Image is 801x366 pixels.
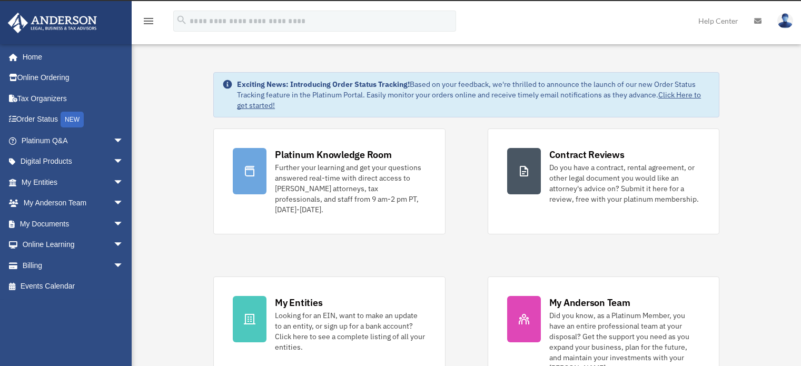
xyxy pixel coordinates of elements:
img: Anderson Advisors Platinum Portal [5,13,100,33]
span: arrow_drop_down [113,234,134,256]
a: Home [7,46,134,67]
div: My Anderson Team [549,296,630,309]
a: Order StatusNEW [7,109,140,131]
a: My Entitiesarrow_drop_down [7,172,140,193]
a: Platinum Q&Aarrow_drop_down [7,130,140,151]
span: arrow_drop_down [113,130,134,152]
div: My Entities [275,296,322,309]
a: menu [142,18,155,27]
strong: Exciting News: Introducing Order Status Tracking! [237,80,410,89]
img: User Pic [777,13,793,28]
a: Events Calendar [7,276,140,297]
span: arrow_drop_down [113,151,134,173]
span: arrow_drop_down [113,213,134,235]
span: arrow_drop_down [113,193,134,214]
i: menu [142,15,155,27]
div: Based on your feedback, we're thrilled to announce the launch of our new Order Status Tracking fe... [237,79,710,111]
a: Online Ordering [7,67,140,88]
div: Platinum Knowledge Room [275,148,392,161]
i: search [176,14,187,26]
a: My Anderson Teamarrow_drop_down [7,193,140,214]
div: Contract Reviews [549,148,625,161]
div: Do you have a contract, rental agreement, or other legal document you would like an attorney's ad... [549,162,700,204]
div: Looking for an EIN, want to make an update to an entity, or sign up for a bank account? Click her... [275,310,426,352]
a: My Documentsarrow_drop_down [7,213,140,234]
span: arrow_drop_down [113,255,134,276]
div: NEW [61,112,84,127]
a: Digital Productsarrow_drop_down [7,151,140,172]
a: Contract Reviews Do you have a contract, rental agreement, or other legal document you would like... [488,128,719,234]
a: Platinum Knowledge Room Further your learning and get your questions answered real-time with dire... [213,128,445,234]
div: Further your learning and get your questions answered real-time with direct access to [PERSON_NAM... [275,162,426,215]
a: Tax Organizers [7,88,140,109]
a: Billingarrow_drop_down [7,255,140,276]
a: Click Here to get started! [237,90,701,110]
a: Online Learningarrow_drop_down [7,234,140,255]
span: arrow_drop_down [113,172,134,193]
